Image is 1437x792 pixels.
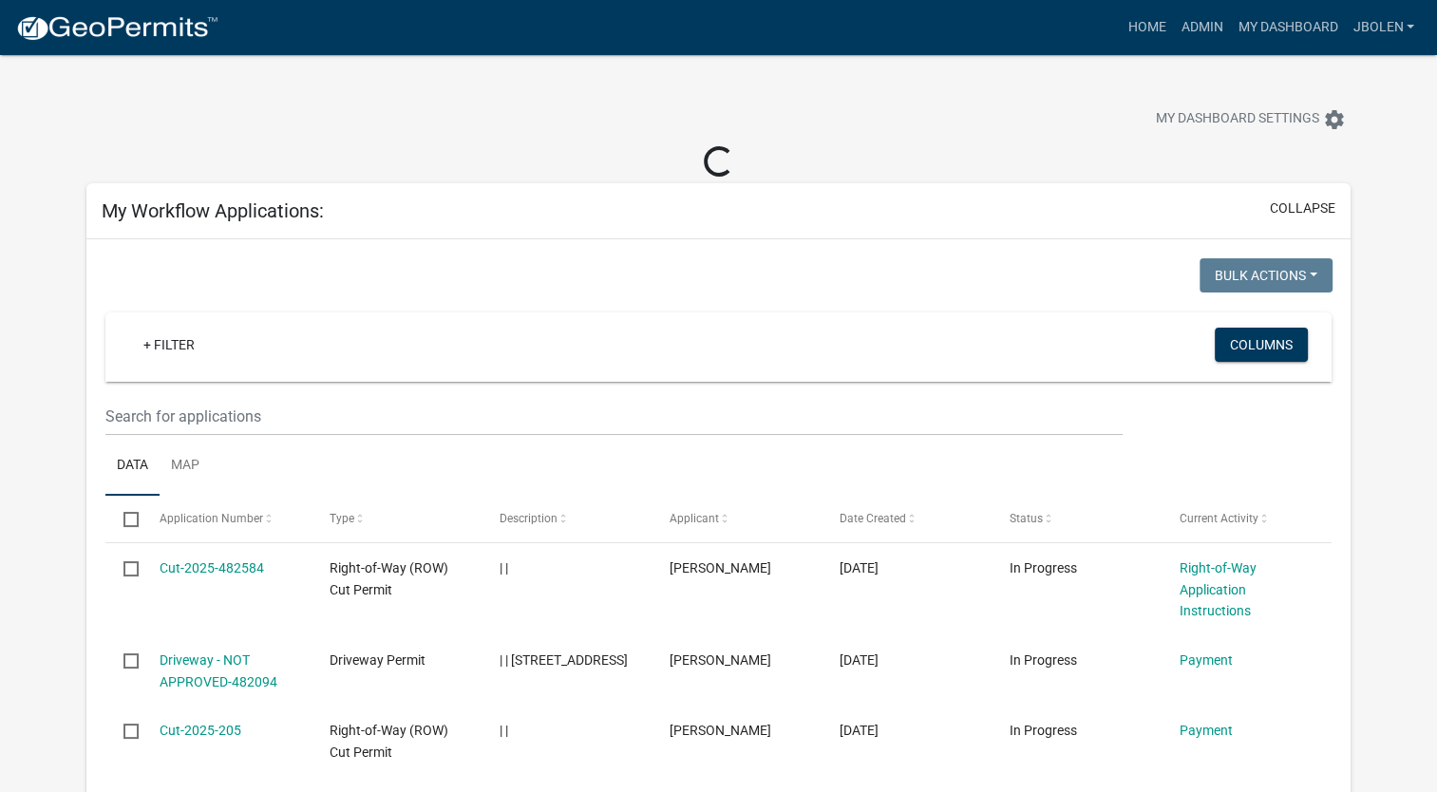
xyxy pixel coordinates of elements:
[1162,496,1332,541] datatable-header-cell: Current Activity
[105,496,142,541] datatable-header-cell: Select
[500,723,508,738] span: | |
[312,496,482,541] datatable-header-cell: Type
[160,560,264,575] a: Cut-2025-482584
[1345,9,1422,46] a: jbolen
[670,560,771,575] span: Jennifer Bolen
[330,652,425,668] span: Driveway Permit
[500,512,558,525] span: Description
[992,496,1162,541] datatable-header-cell: Status
[1215,328,1308,362] button: Columns
[670,723,771,738] span: Jennifer Bolen
[160,512,263,525] span: Application Number
[160,723,241,738] a: Cut-2025-205
[330,723,448,760] span: Right-of-Way (ROW) Cut Permit
[1120,9,1173,46] a: Home
[1141,101,1361,138] button: My Dashboard Settingssettings
[160,652,277,689] a: Driveway - NOT APPROVED-482094
[105,397,1123,436] input: Search for applications
[670,512,719,525] span: Applicant
[1270,198,1335,218] button: collapse
[652,496,822,541] datatable-header-cell: Applicant
[840,723,879,738] span: 09/22/2025
[1010,652,1077,668] span: In Progress
[128,328,210,362] a: + Filter
[482,496,652,541] datatable-header-cell: Description
[670,652,771,668] span: Jennifer Bolen
[142,496,312,541] datatable-header-cell: Application Number
[840,560,879,575] span: 09/23/2025
[1156,108,1319,131] span: My Dashboard Settings
[102,199,324,222] h5: My Workflow Applications:
[1230,9,1345,46] a: My Dashboard
[1010,512,1043,525] span: Status
[500,652,628,668] span: | | 5715 N CLINTON ST
[1200,258,1333,292] button: Bulk Actions
[330,512,354,525] span: Type
[1180,723,1233,738] a: Payment
[105,436,160,497] a: Data
[822,496,992,541] datatable-header-cell: Date Created
[1010,560,1077,575] span: In Progress
[330,560,448,597] span: Right-of-Way (ROW) Cut Permit
[1010,723,1077,738] span: In Progress
[1180,652,1233,668] a: Payment
[1173,9,1230,46] a: Admin
[500,560,508,575] span: | |
[840,652,879,668] span: 09/22/2025
[1180,560,1257,619] a: Right-of-Way Application Instructions
[1180,512,1258,525] span: Current Activity
[160,436,211,497] a: Map
[840,512,906,525] span: Date Created
[1323,108,1346,131] i: settings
